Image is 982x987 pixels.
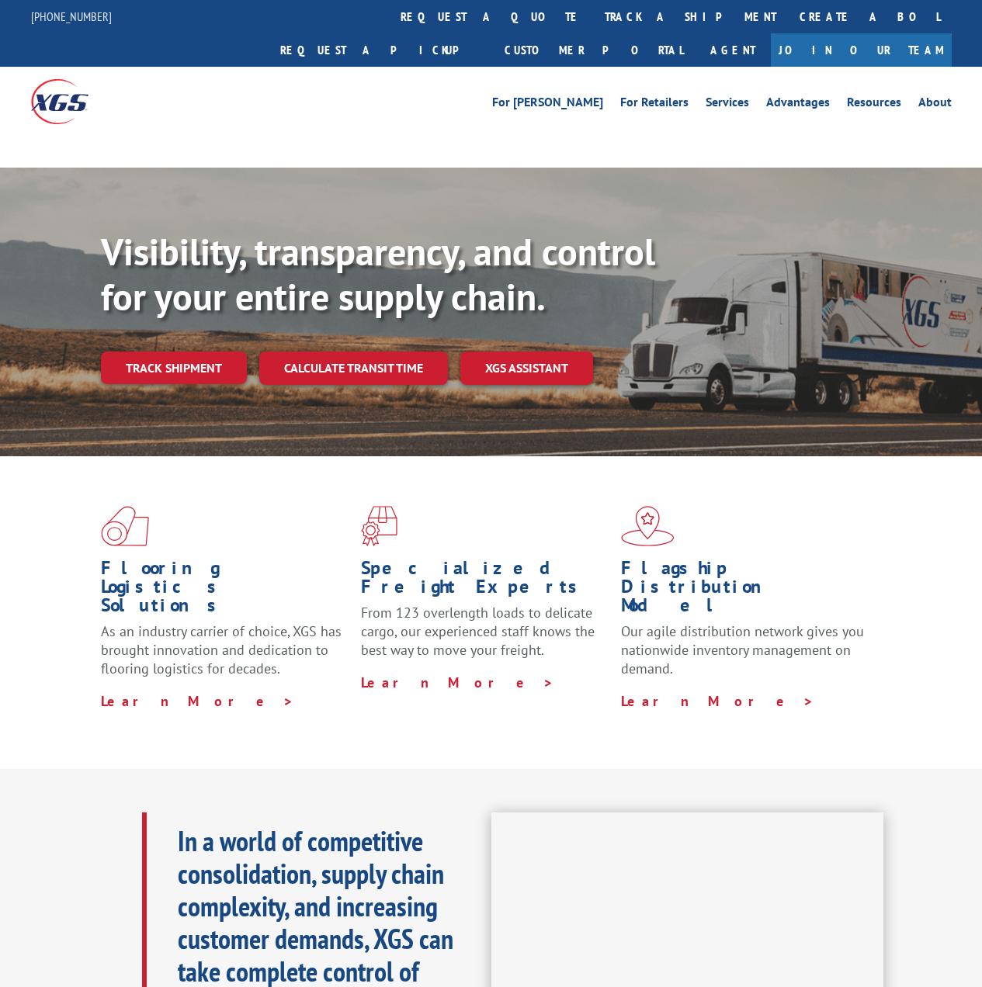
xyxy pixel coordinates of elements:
img: xgs-icon-focused-on-flooring-red [361,506,397,546]
span: As an industry carrier of choice, XGS has brought innovation and dedication to flooring logistics... [101,622,342,677]
a: Join Our Team [771,33,952,67]
a: Services [706,96,749,113]
img: xgs-icon-flagship-distribution-model-red [621,506,675,546]
a: [PHONE_NUMBER] [31,9,112,24]
a: Request a pickup [269,33,493,67]
a: XGS ASSISTANT [460,352,593,385]
img: xgs-icon-total-supply-chain-intelligence-red [101,506,149,546]
b: Visibility, transparency, and control for your entire supply chain. [101,227,655,320]
a: Learn More > [621,692,814,710]
a: Agent [695,33,771,67]
a: Learn More > [361,674,554,691]
h1: Flagship Distribution Model [621,559,869,622]
span: Our agile distribution network gives you nationwide inventory management on demand. [621,622,864,677]
a: For [PERSON_NAME] [492,96,603,113]
a: About [918,96,952,113]
a: Resources [847,96,901,113]
a: Learn More > [101,692,294,710]
h1: Flooring Logistics Solutions [101,559,349,622]
a: Advantages [766,96,830,113]
a: Customer Portal [493,33,695,67]
h1: Specialized Freight Experts [361,559,609,604]
a: Calculate transit time [259,352,448,385]
p: From 123 overlength loads to delicate cargo, our experienced staff knows the best way to move you... [361,604,609,673]
a: Track shipment [101,352,247,384]
a: For Retailers [620,96,689,113]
